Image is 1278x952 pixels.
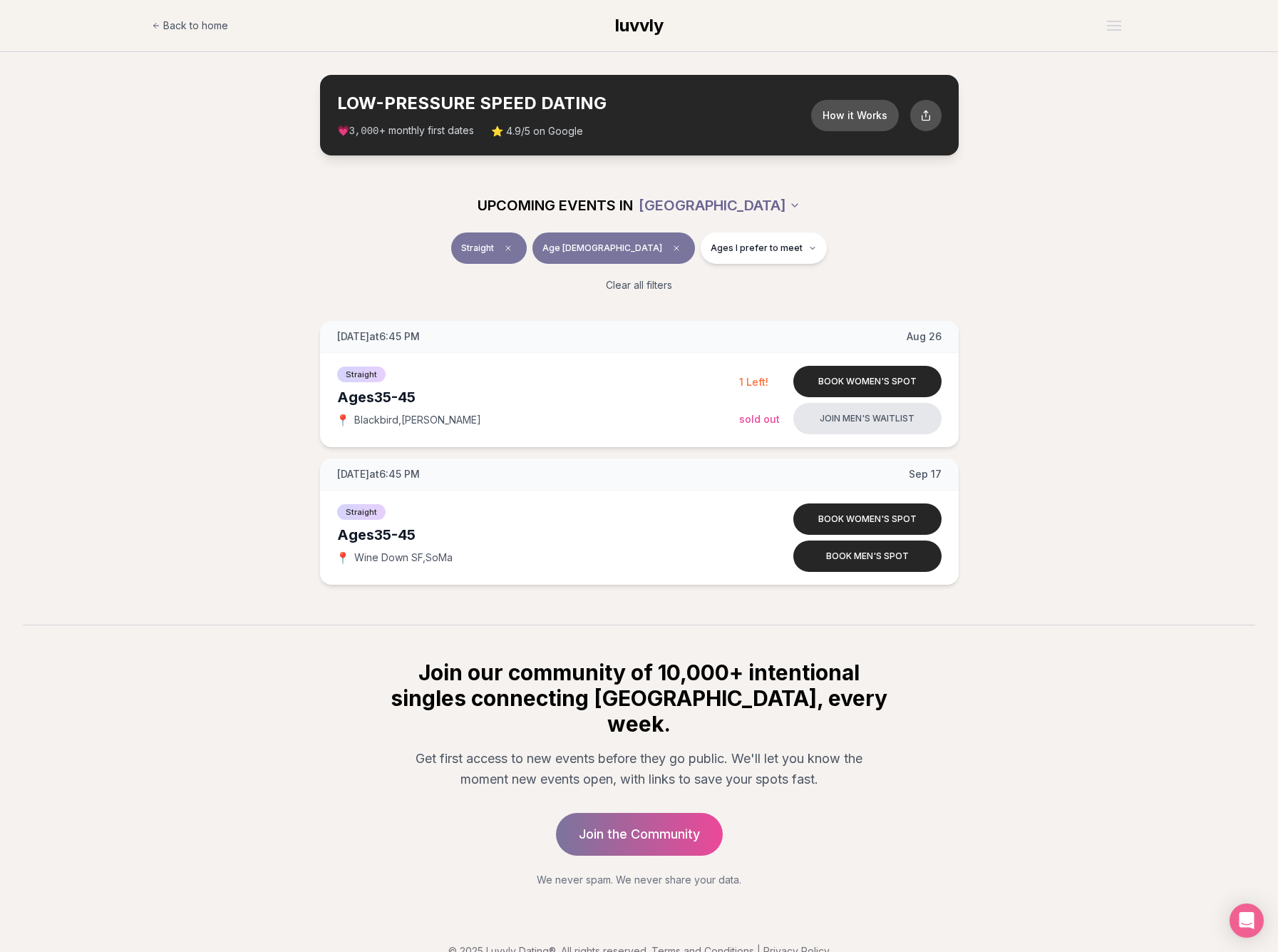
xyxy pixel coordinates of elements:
span: 3,000 [349,126,379,137]
p: Get first access to new events before they go public. We'll let you know the moment new events op... [400,748,879,790]
span: Clear age [668,240,685,257]
span: Sep 17 [909,467,942,481]
span: Straight [337,504,386,520]
span: Back to home [163,19,228,33]
button: Book men's spot [793,541,942,572]
span: Age [DEMOGRAPHIC_DATA] [542,242,662,254]
div: Ages 35-45 [337,525,739,545]
button: StraightClear event type filter [451,232,527,264]
span: Blackbird , [PERSON_NAME] [354,413,481,427]
span: Straight [461,242,494,254]
span: Aug 26 [907,329,942,344]
a: Back to home [152,11,228,40]
div: Ages 35-45 [337,387,739,407]
button: How it Works [811,100,899,131]
a: Join the Community [556,813,723,856]
span: luvvly [615,15,664,36]
span: [DATE] at 6:45 PM [337,467,420,481]
button: Age [DEMOGRAPHIC_DATA]Clear age [532,232,695,264]
span: 💗 + monthly first dates [337,123,474,138]
button: Open menu [1101,15,1127,36]
span: [DATE] at 6:45 PM [337,329,420,344]
span: 📍 [337,552,349,563]
span: Ages I prefer to meet [711,242,803,254]
div: Open Intercom Messenger [1230,904,1264,938]
span: Sold Out [739,413,780,425]
button: Join men's waitlist [793,403,942,434]
span: Clear event type filter [500,240,517,257]
button: Ages I prefer to meet [701,232,827,264]
span: Wine Down SF , SoMa [354,551,453,565]
h2: Join our community of 10,000+ intentional singles connecting [GEOGRAPHIC_DATA], every week. [388,660,890,737]
span: 1 Left! [739,376,768,388]
p: We never spam. We never share your data. [388,873,890,887]
span: ⭐ 4.9/5 on Google [491,124,583,138]
span: 📍 [337,414,349,426]
button: Clear all filters [597,270,681,301]
button: Book women's spot [793,503,942,535]
button: Book women's spot [793,366,942,397]
span: UPCOMING EVENTS IN [478,195,633,215]
a: luvvly [615,14,664,37]
button: [GEOGRAPHIC_DATA] [639,190,800,221]
span: Straight [337,367,386,382]
h2: LOW-PRESSURE SPEED DATING [337,92,811,115]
